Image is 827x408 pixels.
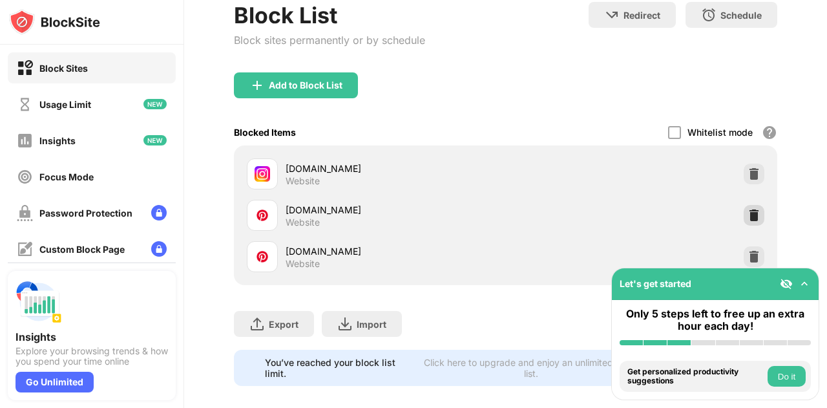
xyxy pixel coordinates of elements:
div: Website [286,258,320,270]
div: Insights [39,135,76,146]
div: Import [357,319,386,330]
img: new-icon.svg [143,135,167,145]
button: Do it [768,366,806,387]
img: password-protection-off.svg [17,205,33,221]
div: Let's get started [620,278,691,289]
img: favicons [255,208,270,223]
div: Usage Limit [39,99,91,110]
img: insights-off.svg [17,133,33,149]
div: Add to Block List [269,80,342,91]
div: Click here to upgrade and enjoy an unlimited block list. [421,357,643,379]
div: [DOMAIN_NAME] [286,203,506,217]
div: Export [269,319,298,330]
div: Insights [16,330,168,343]
img: omni-setup-toggle.svg [798,277,811,290]
div: Explore your browsing trends & how you spend your time online [16,346,168,367]
div: Go Unlimited [16,372,94,392]
div: Only 5 steps left to free up an extra hour each day! [620,308,811,332]
div: [DOMAIN_NAME] [286,162,506,175]
div: Whitelist mode [687,127,753,138]
div: You’ve reached your block list limit. [265,357,413,379]
div: Website [286,175,320,187]
img: time-usage-off.svg [17,96,33,113]
img: lock-menu.svg [151,205,167,220]
div: Custom Block Page [39,244,125,255]
div: [DOMAIN_NAME] [286,244,506,258]
div: Blocked Items [234,127,296,138]
div: Redirect [623,10,660,21]
div: Block sites permanently or by schedule [234,34,425,47]
img: push-insights.svg [16,279,62,325]
div: Schedule [720,10,762,21]
img: customize-block-page-off.svg [17,241,33,257]
div: Password Protection [39,208,132,219]
img: focus-off.svg [17,169,33,185]
img: block-on.svg [17,60,33,76]
img: favicons [255,249,270,264]
img: new-icon.svg [143,99,167,109]
img: favicons [255,166,270,182]
img: logo-blocksite.svg [9,9,100,35]
img: lock-menu.svg [151,241,167,257]
div: Focus Mode [39,171,94,182]
img: eye-not-visible.svg [780,277,793,290]
div: Block List [234,2,425,28]
div: Website [286,217,320,228]
div: Get personalized productivity suggestions [627,367,764,386]
div: Block Sites [39,63,88,74]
